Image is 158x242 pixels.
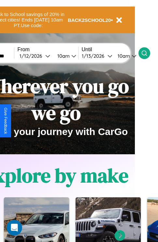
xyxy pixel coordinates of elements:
label: Until [82,47,138,53]
div: Give Feedback [3,108,8,134]
button: 10am [52,53,78,59]
div: 10am [54,53,71,59]
button: 10am [112,53,138,59]
div: 1 / 13 / 2026 [82,53,108,59]
b: BACK2SCHOOL20 [68,17,111,23]
iframe: Intercom live chat [7,220,22,235]
div: 10am [114,53,132,59]
label: From [18,47,78,53]
div: 1 / 12 / 2026 [20,53,45,59]
button: 1/12/2026 [18,53,52,59]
